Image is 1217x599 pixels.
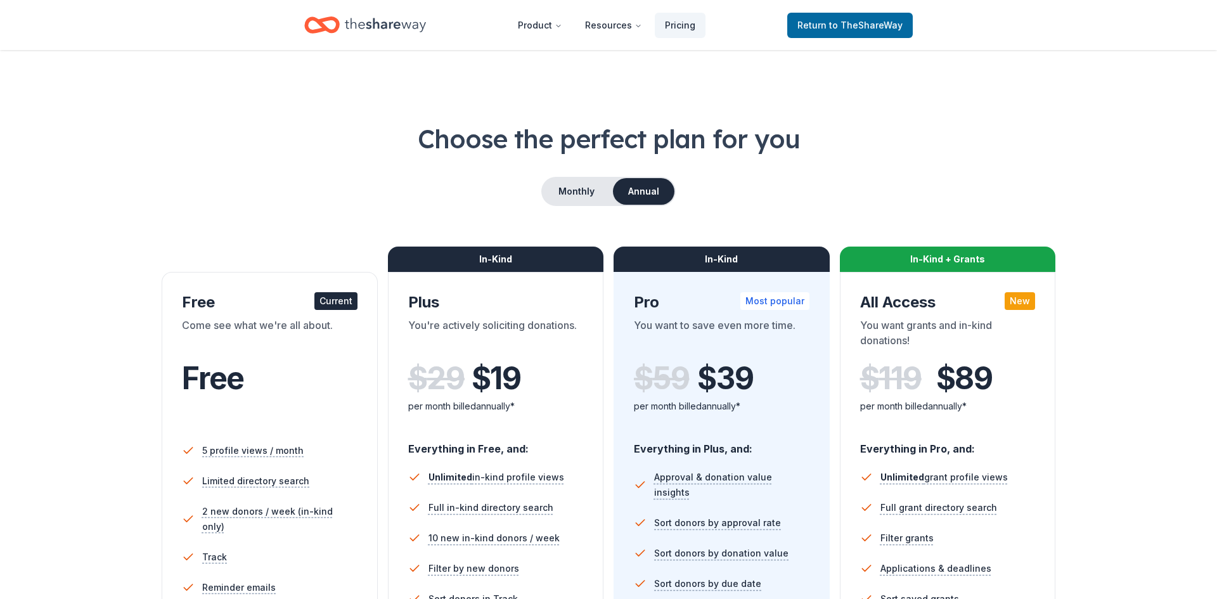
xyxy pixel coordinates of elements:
div: Come see what we're all about. [182,318,357,353]
div: Everything in Free, and: [408,430,584,457]
a: Home [304,10,426,40]
span: 10 new in-kind donors / week [428,531,560,546]
div: In-Kind [614,247,830,272]
div: Plus [408,292,584,312]
span: Limited directory search [202,473,309,489]
button: Annual [613,178,674,205]
a: Returnto TheShareWay [787,13,913,38]
span: in-kind profile views [428,472,564,482]
span: Reminder emails [202,580,276,595]
span: Unlimited [880,472,924,482]
div: Free [182,292,357,312]
h1: Choose the perfect plan for you [51,121,1166,157]
nav: Main [508,10,705,40]
span: Filter by new donors [428,561,519,576]
span: Applications & deadlines [880,561,991,576]
span: 5 profile views / month [202,443,304,458]
span: Unlimited [428,472,472,482]
div: In-Kind + Grants [840,247,1056,272]
span: Approval & donation value insights [654,470,809,500]
div: New [1005,292,1035,310]
div: Current [314,292,357,310]
span: Free [182,359,244,397]
div: Everything in Pro, and: [860,430,1036,457]
div: You want grants and in-kind donations! [860,318,1036,353]
button: Resources [575,13,652,38]
div: Everything in Plus, and: [634,430,809,457]
span: Sort donors by donation value [654,546,789,561]
span: 2 new donors / week (in-kind only) [202,504,357,534]
span: Sort donors by due date [654,576,761,591]
span: $ 19 [472,361,521,396]
span: Full in-kind directory search [428,500,553,515]
div: You want to save even more time. [634,318,809,353]
div: In-Kind [388,247,604,272]
span: Track [202,550,227,565]
span: Filter grants [880,531,934,546]
span: grant profile views [880,472,1008,482]
div: per month billed annually* [408,399,584,414]
span: $ 39 [697,361,753,396]
button: Monthly [543,178,610,205]
a: Pricing [655,13,705,38]
div: You're actively soliciting donations. [408,318,584,353]
span: $ 89 [936,361,993,396]
div: per month billed annually* [860,399,1036,414]
div: All Access [860,292,1036,312]
div: Pro [634,292,809,312]
button: Product [508,13,572,38]
span: Full grant directory search [880,500,997,515]
span: to TheShareWay [829,20,903,30]
div: Most popular [740,292,809,310]
div: per month billed annually* [634,399,809,414]
span: Sort donors by approval rate [654,515,781,531]
span: Return [797,18,903,33]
